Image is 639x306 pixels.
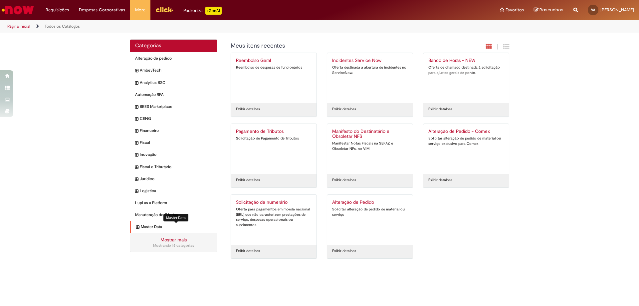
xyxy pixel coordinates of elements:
[332,65,408,75] div: Oferta destinada à abertura de incidentes no ServiceNow.
[135,200,212,206] span: Lupi as a Platform
[141,224,212,230] span: Master Data
[205,7,222,15] p: +GenAi
[46,7,69,13] span: Requisições
[506,7,524,13] span: Favoritos
[5,20,421,33] ul: Trilhas de página
[140,176,212,182] span: Jurídico
[428,136,504,146] div: Solicitar alteração de pedido de material ou serviço exclusivo para Comex
[135,188,138,195] i: expandir categoria Logistica
[231,124,317,174] a: Pagamento de Tributos Solicitação de Pagamento de Tributos
[327,124,413,174] a: Manifesto do Destinatário e Obsoletar NFS Manifestar Notas Fiscais na SEFAZ e Obsoletar NFs. no VIM
[332,107,356,112] a: Exibir detalhes
[236,207,312,228] div: Oferta para pagamentos em moeda nacional (BRL) que não caracterizem prestações de serviço, despes...
[236,136,312,141] div: Solicitação de Pagamento de Tributos
[135,56,212,61] span: Alteração de pedido
[183,7,222,15] div: Padroniza
[160,237,187,243] a: Mostrar mais
[130,197,217,209] div: Lupi as a Platform
[140,140,212,146] span: Fiscal
[155,5,173,15] img: click_logo_yellow_360x200.png
[332,58,408,63] h2: Incidentes Service Now
[428,58,504,63] h2: Banco de Horas - NEW
[423,124,509,174] a: Alteração de Pedido - Comex Solicitar alteração de pedido de material ou serviço exclusivo para C...
[591,8,595,12] span: VA
[497,43,498,51] span: |
[327,195,413,245] a: Alteração de Pedido Solicitar alteração de pedido de material ou serviço
[236,129,312,134] h2: Pagamento de Tributos
[332,177,356,183] a: Exibir detalhes
[332,129,408,140] h2: Manifesto do Destinatário e Obsoletar NFS
[140,116,212,122] span: CENG
[332,248,356,254] a: Exibir detalhes
[135,80,138,87] i: expandir categoria Analytics BSC
[423,53,509,103] a: Banco de Horas - NEW Oferta de chamado destinada à solicitação para ajustes gerais de ponto.
[236,248,260,254] a: Exibir detalhes
[130,221,217,233] div: expandir categoria Master Data Master Data
[135,164,138,171] i: expandir categoria Fiscal e Tributário
[231,43,437,49] h1: {"description":"","title":"Meus itens recentes"} Categoria
[135,140,138,147] i: expandir categoria Fiscal
[332,141,408,151] div: Manifestar Notas Fiscais na SEFAZ e Obsoletar NFs. no VIM
[236,177,260,183] a: Exibir detalhes
[140,80,212,86] span: Analytics BSC
[486,43,492,50] i: Exibição em cartão
[428,65,504,75] div: Oferta de chamado destinada à solicitação para ajustes gerais de ponto.
[236,107,260,112] a: Exibir detalhes
[130,64,217,77] div: expandir categoria AmbevTech AmbevTech
[327,53,413,103] a: Incidentes Service Now Oferta destinada à abertura de incidentes no ServiceNow.
[135,176,138,183] i: expandir categoria Jurídico
[539,7,563,13] span: Rascunhos
[428,107,452,112] a: Exibir detalhes
[135,43,212,49] h2: Categorias
[45,24,80,29] a: Todos os Catálogos
[140,164,212,170] span: Fiscal e Tributário
[130,173,217,185] div: expandir categoria Jurídico Jurídico
[140,188,212,194] span: Logistica
[135,116,138,123] i: expandir categoria CENG
[135,128,138,135] i: expandir categoria Financeiro
[140,152,212,157] span: Inovação
[236,200,312,205] h2: Solicitação de numerário
[130,209,217,221] div: Manutenção de Ofertas
[135,92,212,98] span: Automação RPA
[140,68,212,73] span: AmbevTech
[130,161,217,173] div: expandir categoria Fiscal e Tributário Fiscal e Tributário
[130,52,217,233] ul: Categorias
[534,7,563,13] a: Rascunhos
[503,43,509,50] i: Exibição de grade
[428,129,504,134] h2: Alteração de Pedido - Comex
[231,195,317,245] a: Solicitação de numerário Oferta para pagamentos em moeda nacional (BRL) que não caracterizem pres...
[140,128,212,134] span: Financeiro
[135,243,212,248] div: Mostrando 15 categorias
[130,52,217,65] div: Alteração de pedido
[135,104,138,111] i: expandir categoria BEES Marketplace
[135,7,145,13] span: More
[600,7,634,13] span: [PERSON_NAME]
[130,113,217,125] div: expandir categoria CENG CENG
[231,53,317,103] a: Reembolso Geral Reembolso de despesas de funcionários
[135,68,138,74] i: expandir categoria AmbevTech
[130,77,217,89] div: expandir categoria Analytics BSC Analytics BSC
[130,149,217,161] div: expandir categoria Inovação Inovação
[1,3,35,17] img: ServiceNow
[332,207,408,217] div: Solicitar alteração de pedido de material ou serviço
[140,104,212,110] span: BEES Marketplace
[130,185,217,197] div: expandir categoria Logistica Logistica
[428,177,452,183] a: Exibir detalhes
[130,89,217,101] div: Automação RPA
[7,24,30,29] a: Página inicial
[163,214,188,221] div: Master Data
[130,125,217,137] div: expandir categoria Financeiro Financeiro
[130,101,217,113] div: expandir categoria BEES Marketplace BEES Marketplace
[136,224,139,231] i: expandir categoria Master Data
[236,65,312,70] div: Reembolso de despesas de funcionários
[130,137,217,149] div: expandir categoria Fiscal Fiscal
[332,200,408,205] h2: Alteração de Pedido
[135,212,212,218] span: Manutenção de Ofertas
[236,58,312,63] h2: Reembolso Geral
[135,152,138,158] i: expandir categoria Inovação
[79,7,125,13] span: Despesas Corporativas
